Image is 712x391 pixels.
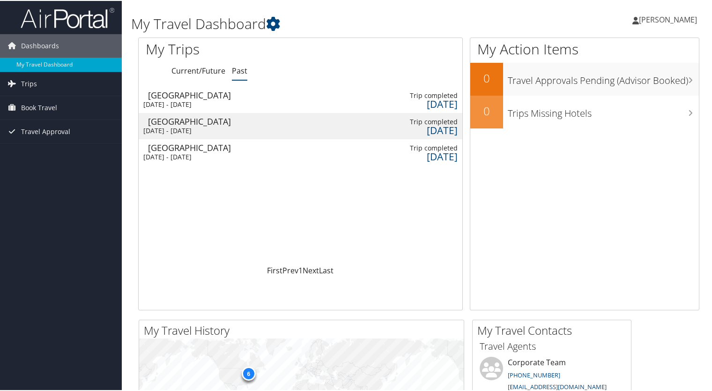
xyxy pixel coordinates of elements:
[470,62,699,95] a: 0Travel Approvals Pending (Advisor Booked)
[394,151,457,160] div: [DATE]
[148,143,244,151] div: [GEOGRAPHIC_DATA]
[144,322,464,338] h2: My Travel History
[232,65,247,75] a: Past
[148,116,244,125] div: [GEOGRAPHIC_DATA]
[21,119,70,143] span: Travel Approval
[394,143,457,151] div: Trip completed
[146,38,320,58] h1: My Trips
[480,339,624,352] h3: Travel Agents
[298,264,303,275] a: 1
[632,5,706,33] a: [PERSON_NAME]
[267,264,282,275] a: First
[319,264,334,275] a: Last
[470,102,503,118] h2: 0
[508,68,699,86] h3: Travel Approvals Pending (Advisor Booked)
[470,69,503,85] h2: 0
[394,99,457,107] div: [DATE]
[394,125,457,134] div: [DATE]
[508,370,560,378] a: [PHONE_NUMBER]
[394,90,457,99] div: Trip completed
[171,65,225,75] a: Current/Future
[639,14,697,24] span: [PERSON_NAME]
[143,126,239,134] div: [DATE] - [DATE]
[21,33,59,57] span: Dashboards
[143,152,239,160] div: [DATE] - [DATE]
[508,382,607,390] a: [EMAIL_ADDRESS][DOMAIN_NAME]
[21,6,114,28] img: airportal-logo.png
[282,264,298,275] a: Prev
[477,322,631,338] h2: My Travel Contacts
[241,366,255,380] div: 6
[470,95,699,128] a: 0Trips Missing Hotels
[131,13,515,33] h1: My Travel Dashboard
[470,38,699,58] h1: My Action Items
[394,117,457,125] div: Trip completed
[143,99,239,108] div: [DATE] - [DATE]
[21,71,37,95] span: Trips
[303,264,319,275] a: Next
[21,95,57,119] span: Book Travel
[148,90,244,98] div: [GEOGRAPHIC_DATA]
[508,101,699,119] h3: Trips Missing Hotels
